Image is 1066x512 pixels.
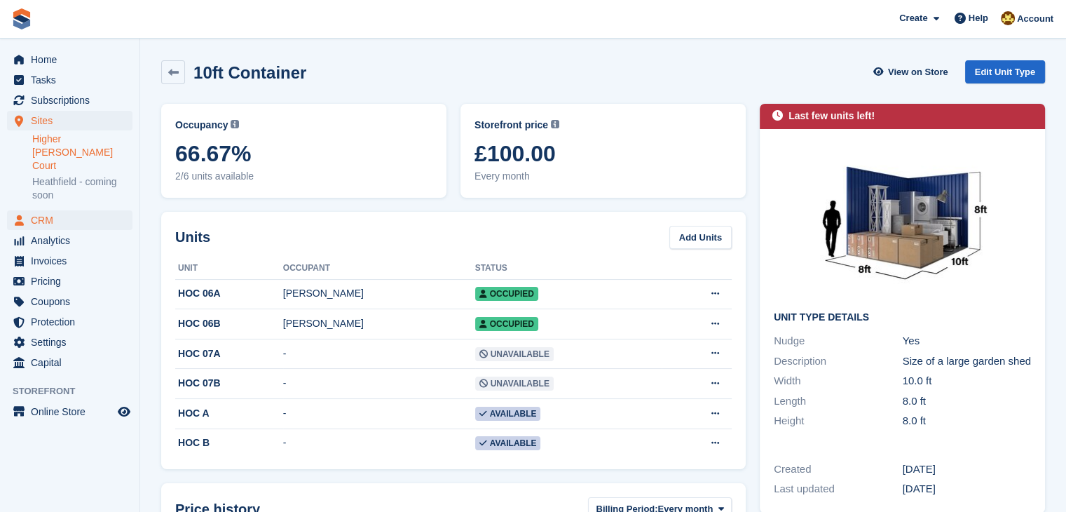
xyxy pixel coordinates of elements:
[31,50,115,69] span: Home
[1017,12,1053,26] span: Account
[31,271,115,291] span: Pricing
[788,109,875,123] div: Last few units left!
[774,481,903,497] div: Last updated
[7,50,132,69] a: menu
[31,402,115,422] span: Online Store
[175,346,283,361] div: HOC 07A
[969,11,988,25] span: Help
[7,251,132,271] a: menu
[31,332,115,352] span: Settings
[774,393,903,410] div: Length
[175,141,432,166] span: 66.67%
[7,271,132,291] a: menu
[116,403,132,420] a: Preview store
[474,169,732,184] span: Every month
[175,286,283,301] div: HOC 06A
[283,429,475,458] td: -
[888,65,948,79] span: View on Store
[31,70,115,90] span: Tasks
[7,312,132,332] a: menu
[475,347,554,361] span: Unavailable
[7,231,132,250] a: menu
[903,353,1032,370] div: Size of a large garden shed
[1001,11,1015,25] img: Damian Pope
[13,384,139,398] span: Storefront
[774,353,903,370] div: Description
[872,60,954,83] a: View on Store
[774,312,1031,323] h2: Unit Type details
[475,287,538,301] span: Occupied
[475,377,554,391] span: Unavailable
[7,111,132,130] a: menu
[7,90,132,110] a: menu
[903,333,1032,349] div: Yes
[774,413,903,429] div: Height
[474,141,732,166] span: £100.00
[7,353,132,372] a: menu
[903,393,1032,410] div: 8.0 ft
[475,436,541,450] span: Available
[7,210,132,230] a: menu
[31,251,115,271] span: Invoices
[31,111,115,130] span: Sites
[283,286,475,301] div: [PERSON_NAME]
[283,369,475,399] td: -
[31,353,115,372] span: Capital
[175,316,283,331] div: HOC 06B
[31,312,115,332] span: Protection
[7,332,132,352] a: menu
[283,399,475,429] td: -
[7,292,132,311] a: menu
[903,413,1032,429] div: 8.0 ft
[283,257,475,280] th: Occupant
[283,316,475,331] div: [PERSON_NAME]
[32,133,132,173] a: Higher [PERSON_NAME] Court
[31,292,115,311] span: Coupons
[965,60,1045,83] a: Edit Unit Type
[774,462,903,478] div: Created
[903,462,1032,478] div: [DATE]
[231,120,239,128] img: icon-info-grey-7440780725fd019a000dd9b08b2336e03edf1995a4989e88bcd33f0948082b44.svg
[31,210,115,230] span: CRM
[283,339,475,369] td: -
[31,231,115,250] span: Analytics
[175,436,283,450] div: HOC B
[669,226,732,249] a: Add Units
[31,90,115,110] span: Subscriptions
[7,402,132,422] a: menu
[175,406,283,421] div: HOC A
[175,227,210,248] h2: Units
[903,373,1032,389] div: 10.0 ft
[11,8,32,29] img: stora-icon-8386f47178a22dfd0bd8f6a31ec36ba5ce8667c1dd55bd0f319d3a0aa187defe.svg
[475,407,541,421] span: Available
[7,70,132,90] a: menu
[175,118,228,133] span: Occupancy
[193,63,306,82] h2: 10ft Container
[774,333,903,349] div: Nudge
[475,317,538,331] span: Occupied
[903,481,1032,497] div: [DATE]
[175,257,283,280] th: Unit
[175,169,432,184] span: 2/6 units available
[899,11,927,25] span: Create
[32,175,132,202] a: Heathfield - coming soon
[475,257,662,280] th: Status
[774,373,903,389] div: Width
[175,376,283,391] div: HOC 07B
[798,143,1008,301] img: 10-ft-container.jpg
[551,120,559,128] img: icon-info-grey-7440780725fd019a000dd9b08b2336e03edf1995a4989e88bcd33f0948082b44.svg
[474,118,548,133] span: Storefront price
